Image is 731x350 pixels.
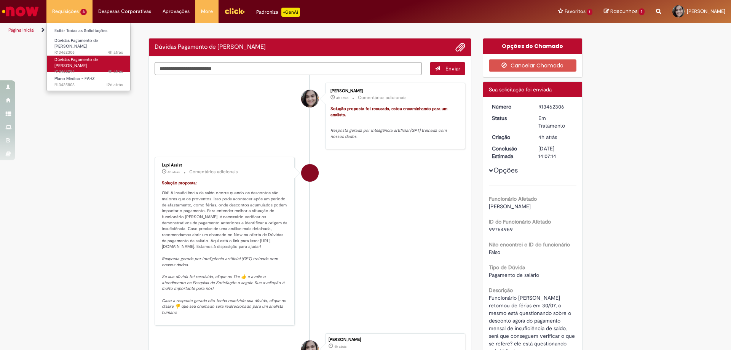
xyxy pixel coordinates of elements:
span: 4h atrás [334,344,346,349]
span: Aprovações [163,8,190,15]
span: Plano Médico - FAHZ [54,76,95,82]
div: Dayana Maria Souza Santos [301,90,319,107]
a: Aberto R13462306 : Dúvidas Pagamento de Salário [47,37,131,53]
b: Tipo de Dúvida [489,264,525,271]
button: Enviar [430,62,465,75]
div: R13462306 [538,103,574,110]
span: 4h atrás [108,50,123,55]
b: Funcionário Afetado [489,195,537,202]
span: [PERSON_NAME] [489,203,531,210]
time: 18/08/2025 16:21:56 [106,82,123,88]
p: +GenAi [281,8,300,17]
b: Não encontrei o ID do funcionário [489,241,570,248]
div: Em Tratamento [538,114,574,129]
dt: Status [486,114,533,122]
span: [PERSON_NAME] [687,8,725,14]
div: 29/08/2025 13:06:51 [538,133,574,141]
time: 29/08/2025 13:02:25 [108,69,123,74]
span: Requisições [52,8,79,15]
ul: Requisições [46,23,131,91]
h2: Dúvidas Pagamento de Salário Histórico de tíquete [155,44,266,51]
span: R13462306 [54,50,123,56]
span: R13462294 [54,69,123,75]
span: More [201,8,213,15]
a: Aberto R13425803 : Plano Médico - FAHZ [47,75,131,89]
dt: Conclusão Estimada [486,145,533,160]
span: 4h atrás [168,170,180,174]
div: [PERSON_NAME] [330,89,457,93]
b: Descrição [489,287,513,294]
dt: Criação [486,133,533,141]
span: 1 [587,9,593,15]
small: Comentários adicionais [358,94,407,101]
button: Cancelar Chamado [489,59,577,72]
span: Dúvidas Pagamento de [PERSON_NAME] [54,38,98,50]
span: R13425803 [54,82,123,88]
time: 29/08/2025 13:07:19 [336,96,348,100]
div: Lupi Assist [162,163,289,168]
span: Enviar [445,65,460,72]
time: 29/08/2025 13:06:51 [108,50,123,55]
span: Despesas Corporativas [98,8,151,15]
p: Olá! A insuficiência de saldo ocorre quando os descontos são maiores que os proventos. Isso pode ... [162,180,289,315]
span: Falso [489,249,500,256]
em: Resposta gerada por inteligência artificial (GPT) treinada com nossos dados. Se sua dúvida foi re... [162,256,287,315]
ul: Trilhas de página [6,23,482,37]
a: Página inicial [8,27,35,33]
span: 4h atrás [108,69,123,74]
font: Solução proposta foi recusada, estou encaminhando para um analista. [330,106,448,118]
a: Aberto R13462294 : Dúvidas Pagamento de Salário [47,56,131,72]
span: Favoritos [565,8,586,15]
span: 1 [639,8,645,15]
img: ServiceNow [1,4,40,19]
span: Dúvidas Pagamento de [PERSON_NAME] [54,57,98,69]
span: Sua solicitação foi enviada [489,86,552,93]
textarea: Digite sua mensagem aqui... [155,62,422,75]
span: 4h atrás [538,134,557,141]
span: Pagamento de salário [489,272,539,278]
font: Solução proposta: [162,180,197,186]
time: 29/08/2025 13:06:51 [538,134,557,141]
div: Opções do Chamado [483,38,583,54]
span: 99754959 [489,226,513,233]
span: 12d atrás [106,82,123,88]
div: Padroniza [256,8,300,17]
button: Adicionar anexos [455,42,465,52]
b: ID do Funcionário Afetado [489,218,551,225]
dt: Número [486,103,533,110]
span: 4h atrás [336,96,348,100]
img: click_logo_yellow_360x200.png [224,5,245,17]
a: Rascunhos [604,8,645,15]
span: 3 [80,9,87,15]
time: 29/08/2025 13:06:51 [334,344,346,349]
em: Resposta gerada por inteligência artificial (GPT) treinada com nossos dados. [330,128,448,139]
div: [PERSON_NAME] [329,337,461,342]
span: Rascunhos [610,8,638,15]
small: Comentários adicionais [189,169,238,175]
time: 29/08/2025 13:06:59 [168,170,180,174]
a: Exibir Todas as Solicitações [47,27,131,35]
div: [DATE] 14:07:14 [538,145,574,160]
div: Lupi Assist [301,164,319,182]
